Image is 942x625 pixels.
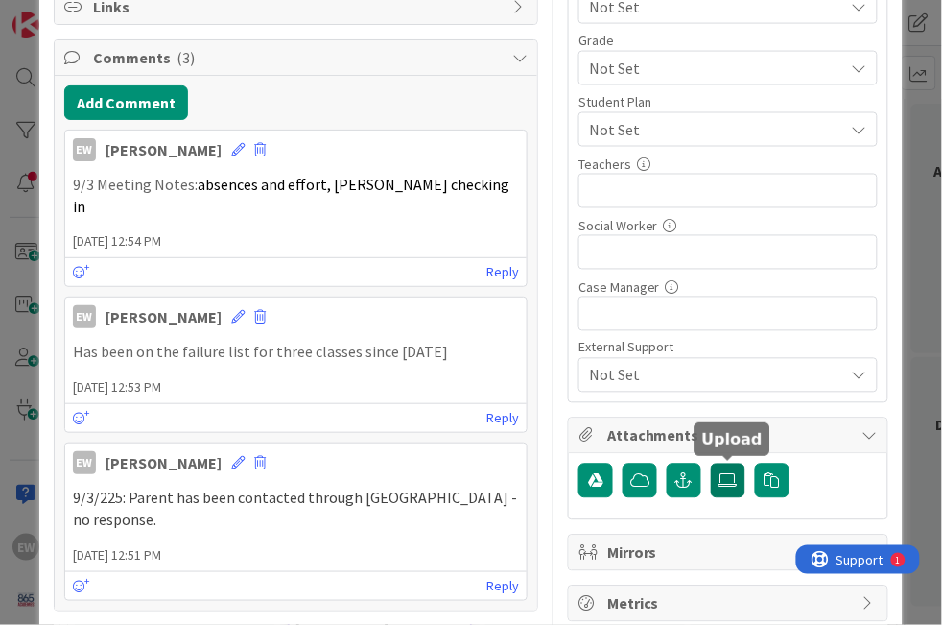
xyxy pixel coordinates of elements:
[486,406,519,430] a: Reply
[65,545,527,565] span: [DATE] 12:51 PM
[40,3,87,26] span: Support
[589,118,844,141] span: Not Set
[73,489,520,530] span: 9/3/225: Parent has been contacted through [GEOGRAPHIC_DATA] - no response.
[73,451,96,474] div: EW
[73,342,519,364] p: Has been on the failure list for three classes since [DATE]
[106,451,222,474] div: [PERSON_NAME]
[578,95,878,108] div: Student Plan
[73,175,519,218] p: 9/3 Meeting Notes:
[578,279,660,297] label: Case Manager
[65,377,527,397] span: [DATE] 12:53 PM
[578,156,631,174] label: Teachers
[589,364,844,387] span: Not Set
[486,260,519,284] a: Reply
[64,85,188,120] button: Add Comment
[177,48,195,67] span: ( 3 )
[73,138,96,161] div: EW
[65,231,527,252] span: [DATE] 12:54 PM
[702,430,763,448] h5: Upload
[578,218,658,235] label: Social Worker
[589,55,835,82] span: Not Set
[100,8,105,23] div: 1
[607,541,853,565] span: Mirrors
[607,592,853,615] span: Metrics
[73,176,512,217] span: absences and effort, [PERSON_NAME] checking in
[73,305,96,328] div: EW
[93,46,503,69] span: Comments
[106,305,222,328] div: [PERSON_NAME]
[106,138,222,161] div: [PERSON_NAME]
[607,424,853,447] span: Attachments
[578,341,878,354] div: External Support
[486,574,519,598] a: Reply
[578,34,878,47] div: Grade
